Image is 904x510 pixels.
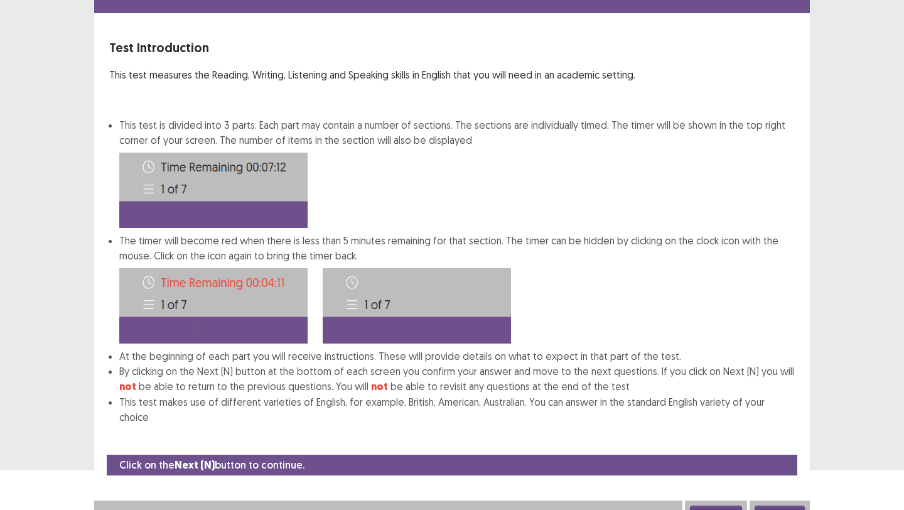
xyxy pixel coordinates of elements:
[119,394,795,425] li: This test makes use of different varieties of English, for example, British, American, Australian...
[119,117,795,228] li: This test is divided into 3 parts. Each part may contain a number of sections. The sections are i...
[119,457,304,473] p: Click on the button to continue.
[323,268,511,344] img: Time-image
[119,233,795,349] li: The timer will become red when there is less than 5 minutes remaining for that section. The timer...
[109,67,795,82] p: This test measures the Reading, Writing, Listening and Speaking skills in English that you will n...
[175,458,215,472] strong: Next (N)
[109,38,795,57] p: Test Introduction
[119,153,308,228] img: Time-image
[119,349,795,364] li: At the beginning of each part you will receive instructions. These will provide details on what t...
[119,364,795,394] li: By clicking on the Next (N) button at the bottom of each screen you confirm your answer and move ...
[371,380,388,393] strong: not
[119,268,308,344] img: Time-image
[119,380,136,393] strong: not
